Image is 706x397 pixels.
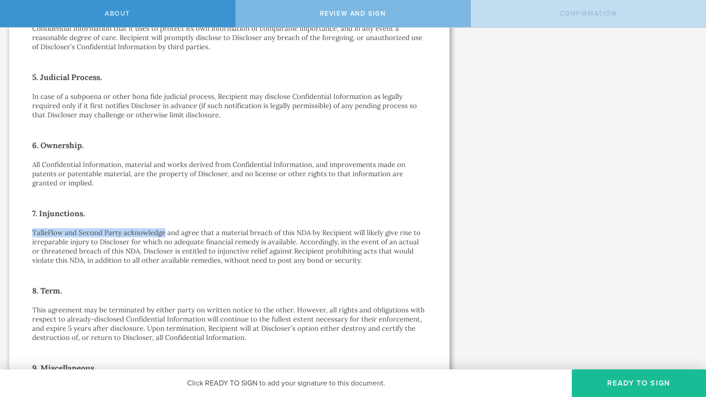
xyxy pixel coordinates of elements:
p: In case of a subpoena or other bona fide judicial process, Recipient may disclose Confidential In... [32,92,427,120]
h2: 7. Injunctions. [32,206,427,221]
span: Confirmation [560,10,617,17]
h2: 5. Judicial Process. [32,70,427,85]
p: All Confidential Information, material and works derived from Confidential Information, and impro... [32,160,427,188]
p: TalleFlow and Second Party acknowledge and agree that a material breach of this NDA by Recipient ... [32,228,427,265]
span: About [105,10,130,17]
span: Review and sign [320,10,386,17]
button: Ready to Sign [572,369,706,397]
h2: 6. Ownership. [32,138,427,153]
p: This agreement may be terminated by either party on written notice to the other. However, all rig... [32,305,427,342]
h2: 9. Miscellaneous. [32,361,427,375]
h2: 8. Term. [32,283,427,298]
